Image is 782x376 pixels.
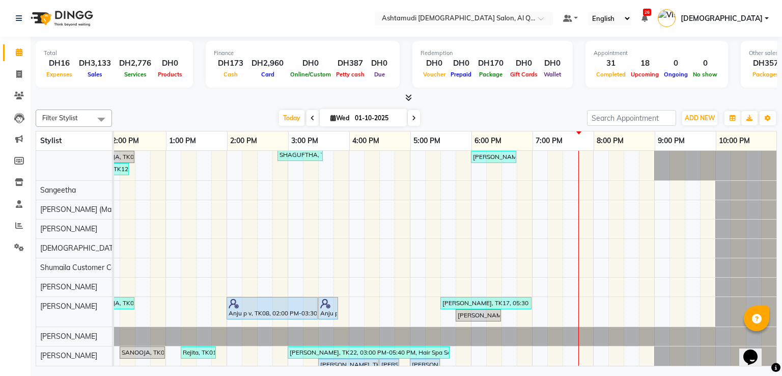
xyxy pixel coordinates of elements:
span: Sangeetha [40,185,76,195]
span: Wallet [541,71,564,78]
a: 3:00 PM [289,133,321,148]
div: DH387 [333,58,367,69]
div: 18 [628,58,661,69]
div: mej, TK12, 11:55 AM-12:25 PM, Acrylic Extension Removal [100,165,128,174]
div: DH170 [474,58,508,69]
div: [PERSON_NAME], TK16, 05:00 PM-05:30 PM, Full Legs Waxing [411,360,439,369]
div: 0 [661,58,690,69]
span: [PERSON_NAME] [40,282,97,291]
div: 0 [690,58,720,69]
span: Products [155,71,185,78]
span: [PERSON_NAME] [40,351,97,360]
iframe: chat widget [739,335,772,366]
span: Completed [594,71,628,78]
span: Filter Stylist [42,114,78,122]
div: Anju p v, TK08, 02:00 PM-03:30 PM, Normal Nail extension [228,299,317,318]
div: 31 [594,58,628,69]
div: DH2,776 [115,58,155,69]
div: Redemption [421,49,565,58]
div: DH173 [214,58,247,69]
span: Online/Custom [288,71,333,78]
div: Appointment [594,49,720,58]
div: DH0 [540,58,565,69]
span: Shumaila Customer Care [40,263,122,272]
div: [PERSON_NAME], TK22, 03:00 PM-05:40 PM, Hair Spa Schwarkopf/Loreal/Keratin - Long,Full Arms Waxin... [289,348,449,357]
input: Search Appointment [587,110,676,126]
span: Wed [328,114,352,122]
span: No show [690,71,720,78]
span: [PERSON_NAME] (Manager Accounts) [40,205,165,214]
span: Package [477,71,505,78]
div: DH0 [155,58,185,69]
span: Today [279,110,304,126]
a: 8:00 PM [594,133,626,148]
div: Anju p v, TK08, 03:30 PM-03:50 PM, Eyebrow Threading [319,299,337,318]
div: DH0 [288,58,333,69]
a: 6:00 PM [472,133,504,148]
span: Services [122,71,149,78]
div: [PERSON_NAME], TK16, 03:30 PM-04:30 PM, Fruit Facial [319,360,378,369]
span: ADD NEW [685,114,715,122]
div: DH0 [367,58,392,69]
a: 1:00 PM [166,133,199,148]
a: 7:00 PM [533,133,565,148]
span: Ongoing [661,71,690,78]
div: DH16 [44,58,75,69]
span: Prepaid [448,71,474,78]
span: Stylist [40,136,62,145]
div: SANOOJA, TK06, 12:15 PM-01:00 PM, Express Facial [121,348,164,357]
a: 12:00 PM [105,133,142,148]
input: 2025-10-01 [352,111,403,126]
span: [PERSON_NAME] [40,332,97,341]
a: 2:00 PM [228,133,260,148]
a: 4:00 PM [350,133,382,148]
div: DH2,960 [247,58,288,69]
a: 26 [641,14,648,23]
span: Petty cash [333,71,367,78]
div: DH3,133 [75,58,115,69]
span: Due [372,71,387,78]
div: [PERSON_NAME], TK17, 05:30 PM-07:00 PM, Classic Pedicure,Classic Manicure [441,299,530,308]
img: logo [26,4,96,33]
div: DH0 [508,58,540,69]
div: Total [44,49,185,58]
span: Expenses [44,71,75,78]
div: [PERSON_NAME] Ms, TK24, 06:00 PM-06:45 PM, Classic Pedicure [472,152,515,162]
span: Voucher [421,71,448,78]
span: Gift Cards [508,71,540,78]
span: Packages [750,71,781,78]
span: Aira [40,143,53,152]
div: [PERSON_NAME], TK16, 04:30 PM-04:50 PM, Full Arms Waxing [380,360,398,369]
span: Cash [221,71,240,78]
span: [PERSON_NAME] [40,302,97,311]
span: [DEMOGRAPHIC_DATA] [40,244,120,253]
span: [PERSON_NAME] [40,224,97,233]
button: ADD NEW [682,111,717,125]
div: Finance [214,49,392,58]
div: [PERSON_NAME], TK21, 05:45 PM-06:30 PM, Classic Pedicure [457,311,500,320]
span: 26 [643,9,651,16]
span: [DEMOGRAPHIC_DATA] [681,13,763,24]
img: Vishnu [658,9,676,27]
a: 9:00 PM [655,133,687,148]
a: 5:00 PM [411,133,443,148]
span: Sales [85,71,105,78]
div: Rejita, TK01, 01:15 PM-01:50 PM, Half Legs Waxing,Under Arms Waxing [182,348,215,357]
span: Upcoming [628,71,661,78]
span: Card [259,71,277,78]
div: DH0 [421,58,448,69]
div: DH0 [448,58,474,69]
a: 10:00 PM [716,133,752,148]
